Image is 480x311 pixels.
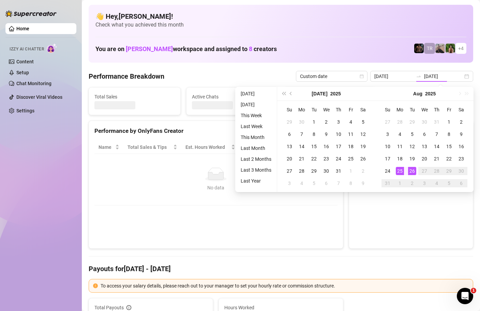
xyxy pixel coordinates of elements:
img: AI Chatter [47,43,57,53]
span: Custom date [300,71,363,81]
iframe: Intercom live chat [457,288,473,304]
span: to [416,74,421,79]
div: Est. Hours Worked [185,143,230,151]
span: 1 [471,288,476,293]
span: Total Sales [94,93,175,100]
span: 8 [249,45,252,52]
span: exclamation-circle [93,283,98,288]
img: LC [435,44,445,53]
span: Chat Conversion [287,143,328,151]
th: Sales / Hour [239,141,283,154]
a: Discover Viral Videos [16,94,62,100]
th: Total Sales & Tips [123,141,181,154]
span: Sales / Hour [243,143,274,151]
input: Start date [374,73,413,80]
th: Name [94,141,123,154]
a: Chat Monitoring [16,81,51,86]
h4: 👋 Hey, [PERSON_NAME] ! [95,12,466,21]
span: TR [427,45,433,52]
span: swap-right [416,74,421,79]
span: calendar [360,74,364,78]
a: Content [16,59,34,64]
a: Home [16,26,29,31]
div: Performance by OnlyFans Creator [94,126,337,136]
input: End date [424,73,463,80]
span: Active Chats [192,93,272,100]
h4: Performance Breakdown [89,72,164,81]
span: Total Sales & Tips [127,143,171,151]
th: Chat Conversion [283,141,337,154]
span: Check what you achieved this month [95,21,466,29]
img: Nathaniel [446,44,455,53]
h1: You are on workspace and assigned to creators [95,45,277,53]
div: To access your salary details, please reach out to your manager to set your hourly rate or commis... [101,282,469,290]
div: No data [101,184,331,191]
span: Name [99,143,114,151]
h4: Payouts for [DATE] - [DATE] [89,264,473,274]
span: Izzy AI Chatter [10,46,44,52]
a: Settings [16,108,34,113]
img: logo-BBDzfeDw.svg [5,10,57,17]
span: info-circle [126,305,131,310]
img: Trent [414,44,424,53]
span: Messages Sent [289,93,370,100]
a: Setup [16,70,29,75]
span: + 4 [458,45,464,52]
span: [PERSON_NAME] [126,45,173,52]
div: Sales by OnlyFans Creator [355,126,467,136]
